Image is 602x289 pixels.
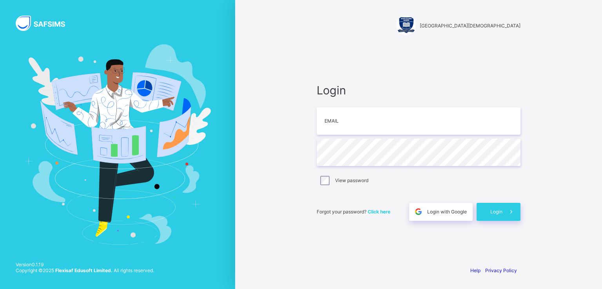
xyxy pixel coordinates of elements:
[16,16,74,31] img: SAFSIMS Logo
[470,267,481,273] a: Help
[317,209,390,215] span: Forgot your password?
[368,209,390,215] a: Click here
[427,209,467,215] span: Login with Google
[335,177,368,183] label: View password
[55,267,112,273] strong: Flexisaf Edusoft Limited.
[16,267,154,273] span: Copyright © 2025 All rights reserved.
[16,262,154,267] span: Version 0.1.19
[485,267,517,273] a: Privacy Policy
[24,44,211,245] img: Hero Image
[414,207,423,216] img: google.396cfc9801f0270233282035f929180a.svg
[317,83,520,97] span: Login
[490,209,502,215] span: Login
[420,23,520,29] span: [GEOGRAPHIC_DATA][DEMOGRAPHIC_DATA]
